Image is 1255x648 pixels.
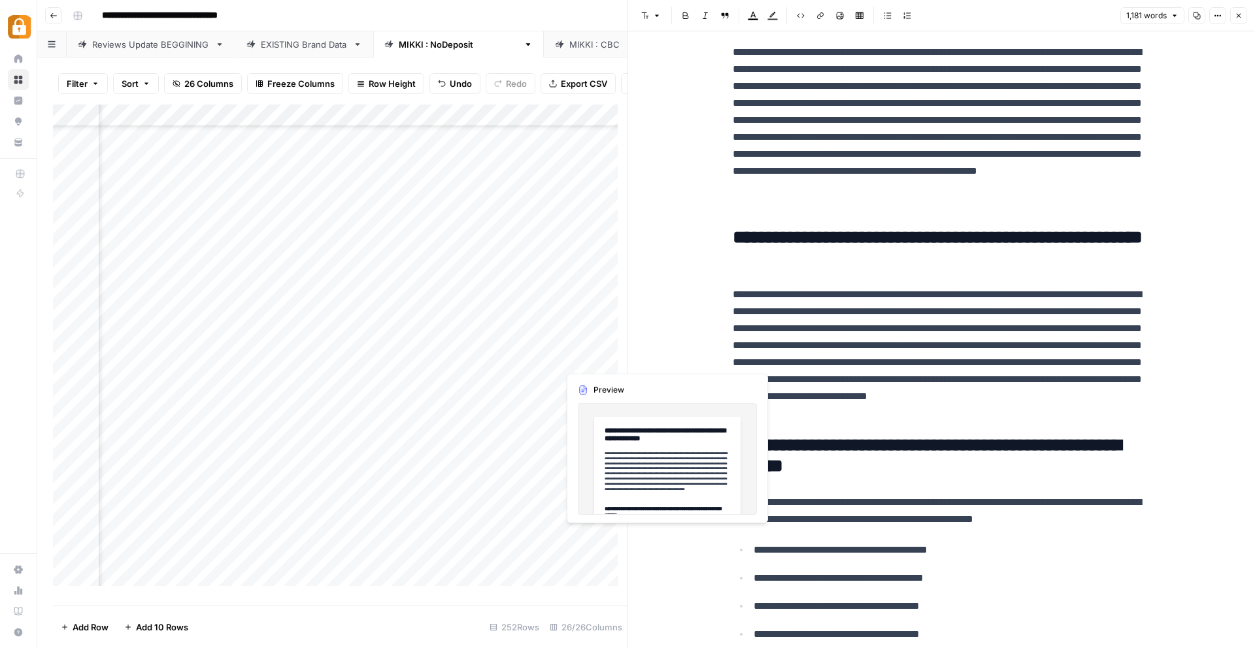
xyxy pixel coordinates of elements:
[450,77,472,90] span: Undo
[58,73,108,94] button: Filter
[184,77,233,90] span: 26 Columns
[429,73,480,94] button: Undo
[53,617,116,638] button: Add Row
[506,77,527,90] span: Redo
[8,132,29,153] a: Your Data
[8,622,29,643] button: Help + Support
[541,73,616,94] button: Export CSV
[486,73,535,94] button: Redo
[113,73,159,94] button: Sort
[122,77,139,90] span: Sort
[373,31,544,57] a: [PERSON_NAME] : NoDeposit
[92,38,210,51] div: Reviews Update BEGGINING
[247,73,343,94] button: Freeze Columns
[164,73,242,94] button: 26 Columns
[8,90,29,111] a: Insights
[348,73,424,94] button: Row Height
[8,10,29,43] button: Workspace: Adzz
[8,580,29,601] a: Usage
[369,77,416,90] span: Row Height
[8,601,29,622] a: Learning Hub
[484,617,544,638] div: 252 Rows
[8,15,31,39] img: Adzz Logo
[8,48,29,69] a: Home
[8,559,29,580] a: Settings
[569,38,665,51] div: [PERSON_NAME] : CBC
[8,69,29,90] a: Browse
[235,31,373,57] a: EXISTING Brand Data
[561,77,607,90] span: Export CSV
[116,617,196,638] button: Add 10 Rows
[544,617,627,638] div: 26/26 Columns
[1120,7,1184,24] button: 1,181 words
[136,621,188,634] span: Add 10 Rows
[261,38,348,51] div: EXISTING Brand Data
[399,38,518,51] div: [PERSON_NAME] : NoDeposit
[1126,10,1167,22] span: 1,181 words
[73,621,109,634] span: Add Row
[8,111,29,132] a: Opportunities
[67,77,88,90] span: Filter
[67,31,235,57] a: Reviews Update BEGGINING
[267,77,335,90] span: Freeze Columns
[544,31,690,57] a: [PERSON_NAME] : CBC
